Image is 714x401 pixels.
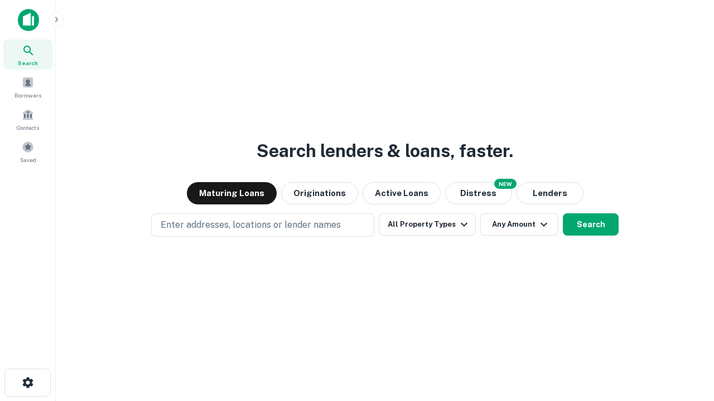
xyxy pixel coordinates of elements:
[494,179,517,189] div: NEW
[18,58,38,67] span: Search
[161,218,341,232] p: Enter addresses, locations or lender names
[151,213,374,237] button: Enter addresses, locations or lender names
[3,104,52,134] a: Contacts
[445,182,512,204] button: Search distressed loans with lien and other non-mortgage details.
[15,91,41,100] span: Borrowers
[3,72,52,102] a: Borrowers
[563,213,619,236] button: Search
[658,312,714,365] iframe: Chat Widget
[257,138,513,164] h3: Search lenders & loans, faster.
[20,155,36,164] span: Saved
[18,9,39,31] img: capitalize-icon.png
[17,123,39,132] span: Contacts
[517,182,583,204] button: Lenders
[3,40,52,70] a: Search
[3,136,52,167] a: Saved
[187,182,277,204] button: Maturing Loans
[379,213,476,236] button: All Property Types
[281,182,358,204] button: Originations
[480,213,558,236] button: Any Amount
[363,182,441,204] button: Active Loans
